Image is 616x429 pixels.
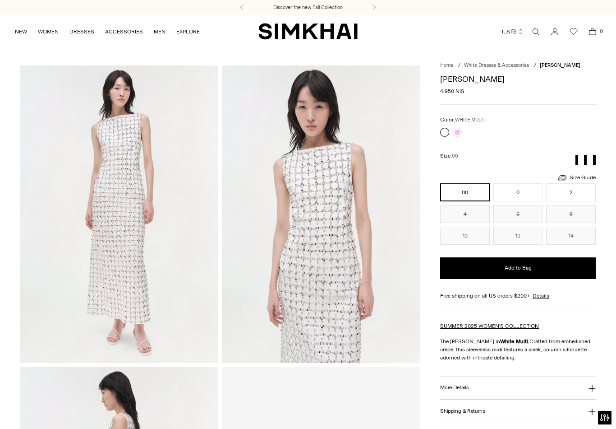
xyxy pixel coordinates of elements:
[440,377,596,400] button: More Details
[493,227,543,245] button: 12
[500,338,529,345] strong: White Multi.
[597,27,605,35] span: 0
[440,183,490,201] button: 00
[154,22,165,42] a: MEN
[534,62,536,70] div: /
[440,257,596,279] button: Add to Bag
[440,227,490,245] button: 10
[440,75,596,83] h1: [PERSON_NAME]
[38,22,59,42] a: WOMEN
[546,205,596,223] button: 8
[464,62,529,68] a: White Dresses & Accessories
[440,408,485,414] h3: Shipping & Returns
[493,205,543,223] button: 6
[452,153,458,159] span: 00
[455,117,485,123] span: WHITE MULTI
[222,65,420,363] img: Claudia Dress
[440,116,485,124] label: Color:
[565,23,583,41] a: Wishlist
[440,205,490,223] button: 4
[458,62,460,70] div: /
[69,22,94,42] a: DRESSES
[258,23,358,40] a: SIMKHAI
[440,385,469,391] h3: More Details
[440,292,596,300] div: Free shipping on all US orders $200+
[546,183,596,201] button: 2
[584,23,602,41] a: Open cart modal
[502,22,524,42] button: ILS ₪
[527,23,545,41] a: Open search modal
[176,22,200,42] a: EXPLORE
[440,337,596,362] p: The [PERSON_NAME] in Crafted from embellished crepe, this sleeveless midi features a sleek, colum...
[273,4,343,11] a: Discover the new Fall Collection
[15,22,27,42] a: NEW
[440,152,458,160] label: Size:
[440,87,464,95] span: 4,950 NIS
[105,22,143,42] a: ACCESSORIES
[440,62,596,70] nav: breadcrumbs
[440,62,453,68] a: Home
[20,65,218,363] img: Claudia Dress
[505,264,532,272] span: Add to Bag
[546,227,596,245] button: 14
[546,23,564,41] a: Go to the account page
[493,183,543,201] button: 0
[440,323,539,329] a: SUMMER 2025 WOMEN'S COLLECTION
[440,400,596,423] button: Shipping & Returns
[540,62,580,68] span: [PERSON_NAME]
[557,172,596,183] a: Size Guide
[533,292,549,300] a: Details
